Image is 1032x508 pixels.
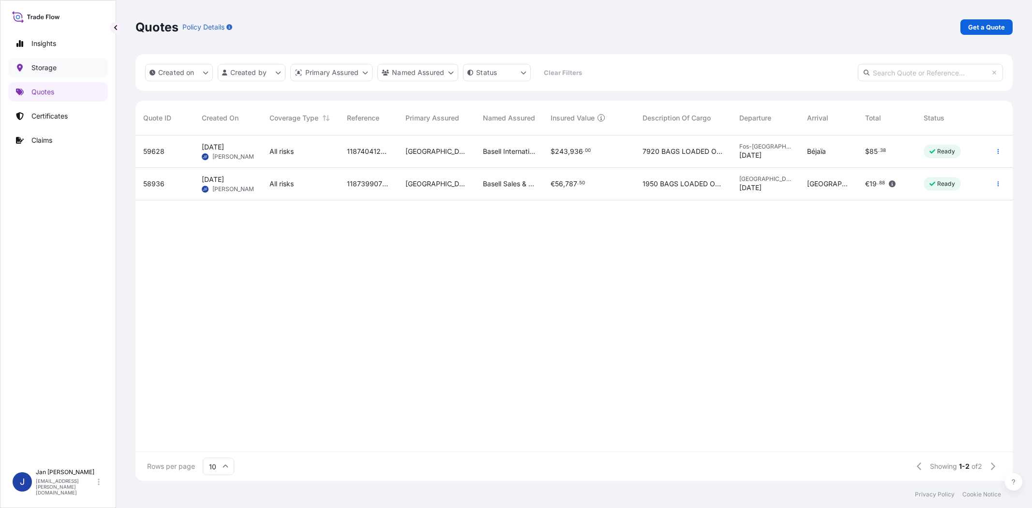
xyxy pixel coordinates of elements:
[937,180,955,188] p: Ready
[135,19,179,35] p: Quotes
[879,181,885,185] span: 88
[158,68,194,77] p: Created on
[858,64,1003,81] input: Search Quote or Reference...
[36,478,96,495] p: [EMAIL_ADDRESS][PERSON_NAME][DOMAIN_NAME]
[643,147,724,156] span: 7920 BAGS LOADED ONTO 144 PALLETS LOADED INTO 8 40' HIGH CUBE CONTAINER LUPOLEN 2420F
[551,113,595,123] span: Insured Value
[147,462,195,471] span: Rows per page
[405,113,459,123] span: Primary Assured
[739,183,762,193] span: [DATE]
[8,58,108,77] a: Storage
[570,148,583,155] span: 936
[31,111,68,121] p: Certificates
[269,179,294,189] span: All risks
[807,179,850,189] span: [GEOGRAPHIC_DATA]
[483,179,535,189] span: Basell Sales & Marketing Company B.V.
[347,147,390,156] span: 1187404125 5013126625 5013126819
[551,148,555,155] span: $
[739,150,762,160] span: [DATE]
[577,181,579,185] span: .
[392,68,444,77] p: Named Assured
[865,148,869,155] span: $
[145,64,213,81] button: createdOn Filter options
[230,68,267,77] p: Created by
[463,64,531,81] button: certificateStatus Filter options
[915,491,955,498] a: Privacy Policy
[218,64,285,81] button: createdBy Filter options
[20,477,25,487] span: J
[269,147,294,156] span: All risks
[880,149,886,152] span: 38
[643,113,711,123] span: Description Of Cargo
[8,131,108,150] a: Claims
[8,82,108,102] a: Quotes
[31,135,52,145] p: Claims
[212,153,259,161] span: [PERSON_NAME]
[202,113,239,123] span: Created On
[143,147,165,156] span: 59628
[212,185,259,193] span: [PERSON_NAME]
[585,149,591,152] span: 00
[476,68,497,77] p: Status
[8,106,108,126] a: Certificates
[31,63,57,73] p: Storage
[924,113,944,123] span: Status
[36,468,96,476] p: Jan [PERSON_NAME]
[930,462,957,471] span: Showing
[31,39,56,48] p: Insights
[320,112,332,124] button: Sort
[202,142,224,152] span: [DATE]
[583,149,584,152] span: .
[565,180,577,187] span: 787
[143,113,171,123] span: Quote ID
[807,113,828,123] span: Arrival
[31,87,54,97] p: Quotes
[865,180,869,187] span: €
[739,113,771,123] span: Departure
[968,22,1005,32] p: Get a Quote
[347,113,379,123] span: Reference
[377,64,458,81] button: cargoOwner Filter options
[405,147,467,156] span: [GEOGRAPHIC_DATA]
[143,179,165,189] span: 58936
[960,19,1013,35] a: Get a Quote
[182,22,224,32] p: Policy Details
[405,179,467,189] span: [GEOGRAPHIC_DATA]
[202,175,224,184] span: [DATE]
[203,184,208,194] span: JF
[579,181,585,185] span: 50
[290,64,373,81] button: distributor Filter options
[959,462,970,471] span: 1-2
[483,147,535,156] span: Basell International Trading FZE
[739,175,792,183] span: [GEOGRAPHIC_DATA]
[869,148,878,155] span: 85
[536,65,590,80] button: Clear Filters
[555,180,563,187] span: 56
[869,180,877,187] span: 19
[972,462,982,471] span: of 2
[865,113,881,123] span: Total
[269,113,318,123] span: Coverage Type
[937,148,955,155] p: Ready
[739,143,792,150] span: Fos-[GEOGRAPHIC_DATA]
[643,179,724,189] span: 1950 BAGS LOADED ONTO 60 PALLETS LOADED INTO 3 40' HIGH CUBE CONTAINER POLYBATCH PFF 97 NTS NAT
[807,147,826,156] span: Béjaïa
[483,113,535,123] span: Named Assured
[563,180,565,187] span: ,
[877,181,879,185] span: .
[203,152,208,162] span: JF
[8,34,108,53] a: Insights
[878,149,880,152] span: .
[305,68,359,77] p: Primary Assured
[962,491,1001,498] a: Cookie Notice
[544,68,582,77] p: Clear Filters
[551,180,555,187] span: €
[555,148,568,155] span: 243
[568,148,570,155] span: ,
[347,179,390,189] span: 1187399072 5013067938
